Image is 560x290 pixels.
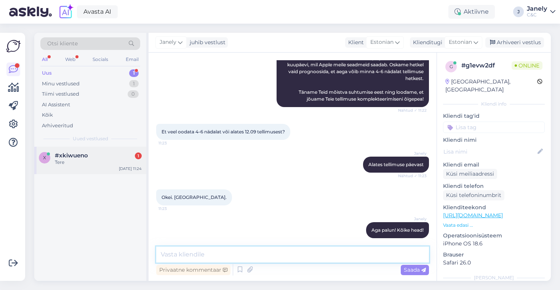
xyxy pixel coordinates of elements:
[485,37,544,48] div: Arhiveeri vestlus
[129,80,139,88] div: 1
[404,266,426,273] span: Saada
[527,6,555,18] a: JanelyC&C
[77,5,118,18] a: Avasta AI
[42,111,53,119] div: Kõik
[42,90,79,98] div: Tiimi vestlused
[6,39,21,53] img: Askly Logo
[513,6,524,17] div: J
[398,216,427,222] span: Janely
[398,173,427,179] span: Nähtud ✓ 11:23
[527,6,547,12] div: Janely
[371,227,424,233] span: Aga palun! Kõike head!
[42,80,80,88] div: Minu vestlused
[443,203,545,211] p: Klienditeekond
[443,161,545,169] p: Kliendi email
[42,122,73,130] div: Arhiveeritud
[40,54,49,64] div: All
[43,155,46,160] span: x
[443,259,545,267] p: Safari 26.0
[42,101,70,109] div: AI Assistent
[449,38,472,46] span: Estonian
[128,90,139,98] div: 0
[512,61,542,70] span: Online
[73,135,108,142] span: Uued vestlused
[368,162,424,167] span: Alates tellimuse päevast
[461,61,512,70] div: # g1evw2df
[160,38,176,46] span: Janely
[370,38,394,46] span: Estonian
[443,222,545,229] p: Vaata edasi ...
[64,54,77,64] div: Web
[129,69,139,77] div: 1
[443,212,503,219] a: [URL][DOMAIN_NAME]
[162,194,227,200] span: Okei. [GEOGRAPHIC_DATA].
[443,274,545,281] div: [PERSON_NAME]
[345,38,364,46] div: Klient
[187,38,226,46] div: juhib vestlust
[398,151,427,156] span: Janely
[42,69,52,77] div: Uus
[158,206,187,211] span: 11:23
[158,140,187,146] span: 11:23
[443,147,536,156] input: Lisa nimi
[527,12,547,18] div: C&C
[124,54,140,64] div: Email
[443,112,545,120] p: Kliendi tag'id
[443,190,504,200] div: Küsi telefoninumbrit
[58,4,74,20] img: explore-ai
[55,159,142,166] div: Tere
[450,64,453,69] span: g
[135,152,142,159] div: 1
[443,251,545,259] p: Brauser
[443,122,545,133] input: Lisa tag
[119,166,142,171] div: [DATE] 11:24
[398,239,427,244] span: 11:24
[47,40,78,48] span: Otsi kliente
[55,152,88,159] span: #xkiwueno
[443,240,545,248] p: iPhone OS 18.6
[443,232,545,240] p: Operatsioonisüsteem
[156,265,230,275] div: Privaatne kommentaar
[443,169,497,179] div: Küsi meiliaadressi
[398,107,427,113] span: Nähtud ✓ 11:22
[443,136,545,144] p: Kliendi nimi
[410,38,442,46] div: Klienditugi
[162,129,285,135] span: Et veel oodata 4-6 nädalat või alates 12.09 tellimusest?
[448,5,495,19] div: Aktiivne
[443,101,545,107] div: Kliendi info
[445,78,537,94] div: [GEOGRAPHIC_DATA], [GEOGRAPHIC_DATA]
[443,182,545,190] p: Kliendi telefon
[91,54,110,64] div: Socials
